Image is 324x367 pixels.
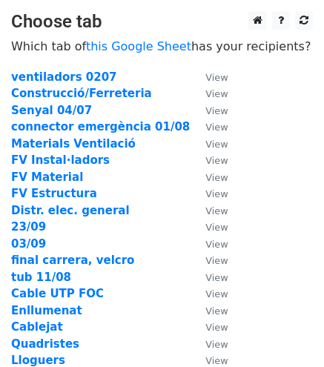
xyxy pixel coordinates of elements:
a: View [191,320,228,334]
a: FV Instal·ladors [11,153,110,167]
small: View [205,188,228,199]
a: View [191,287,228,300]
a: Cable UTP FOC [11,287,104,300]
a: Enllumenat [11,304,82,317]
small: View [205,288,228,300]
a: ventiladors 0207 [11,70,117,84]
a: View [191,220,228,234]
small: View [205,205,228,216]
small: View [205,255,228,266]
a: View [191,104,228,117]
small: View [205,355,228,366]
small: View [205,72,228,83]
a: View [191,87,228,100]
a: View [191,354,228,367]
a: View [191,137,228,151]
a: Cablejat [11,320,63,334]
small: View [205,239,228,250]
small: View [205,139,228,150]
small: View [205,155,228,166]
a: Lloguers [11,354,65,367]
small: View [205,222,228,233]
a: Distr. elec. general [11,204,130,217]
small: View [205,172,228,183]
a: Construcció/Ferreteria [11,87,152,100]
a: 03/09 [11,237,46,251]
small: View [205,272,228,283]
a: tub 11/08 [11,271,71,284]
a: View [191,120,228,133]
a: this Google Sheet [86,39,191,53]
a: Quadristes [11,337,79,351]
a: 23/09 [11,220,46,234]
a: FV Material [11,171,83,184]
a: FV Estructura [11,187,97,200]
a: View [191,187,228,200]
a: View [191,271,228,284]
a: View [191,337,228,351]
small: View [205,322,228,333]
small: View [205,105,228,116]
h3: Choose tab [11,11,313,33]
p: Which tab of has your recipients? [11,39,313,54]
small: View [205,88,228,99]
a: connector emergència 01/08 [11,120,190,133]
a: final carrera, velcro [11,254,134,267]
small: View [205,339,228,350]
a: View [191,237,228,251]
a: Senyal 04/07 [11,104,92,117]
a: View [191,304,228,317]
a: View [191,254,228,267]
a: View [191,153,228,167]
a: View [191,204,228,217]
a: Materials Ventilació [11,137,136,151]
small: View [205,305,228,317]
small: View [205,122,228,133]
a: View [191,70,228,84]
a: View [191,171,228,184]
